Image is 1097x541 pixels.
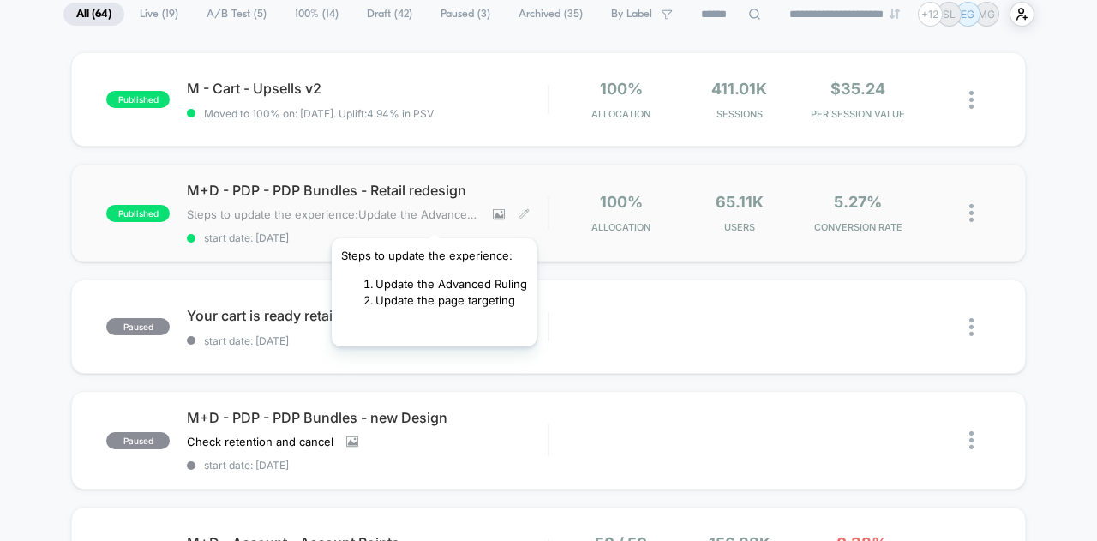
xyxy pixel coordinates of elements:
[282,3,351,26] span: 100% ( 14 )
[969,91,974,109] img: close
[428,3,503,26] span: Paused ( 3 )
[600,80,643,98] span: 100%
[106,432,170,449] span: paused
[506,3,596,26] span: Archived ( 35 )
[969,431,974,449] img: close
[591,108,650,120] span: Allocation
[127,3,191,26] span: Live ( 19 )
[63,3,124,26] span: All ( 64 )
[969,318,974,336] img: close
[354,3,425,26] span: Draft ( 42 )
[834,193,882,211] span: 5.27%
[961,8,974,21] p: EG
[711,80,767,98] span: 411.01k
[803,221,913,233] span: CONVERSION RATE
[106,91,170,108] span: published
[106,318,170,335] span: paused
[187,80,548,97] span: M - Cart - Upsells v2
[716,193,764,211] span: 65.11k
[830,80,885,98] span: $35.24
[943,8,956,21] p: SL
[918,2,943,27] div: + 12
[890,9,900,19] img: end
[978,8,995,21] p: MG
[685,108,794,120] span: Sessions
[187,435,333,448] span: Check retention and cancel
[187,334,548,347] span: start date: [DATE]
[600,193,643,211] span: 100%
[187,409,548,426] span: M+D - PDP - PDP Bundles - new Design
[194,3,279,26] span: A/B Test ( 5 )
[969,204,974,222] img: close
[106,205,170,222] span: published
[685,221,794,233] span: Users
[187,207,480,221] span: Steps to update the experience:Update the Advanced RulingUpdate the page targeting
[803,108,913,120] span: PER SESSION VALUE
[187,231,548,244] span: start date: [DATE]
[204,107,434,120] span: Moved to 100% on: [DATE] . Uplift: 4.94% in PSV
[187,459,548,472] span: start date: [DATE]
[187,307,548,324] span: Your cart is ready retail redesign
[591,221,650,233] span: Allocation
[187,182,548,199] span: M+D - PDP - PDP Bundles - Retail redesign
[611,8,652,21] span: By Label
